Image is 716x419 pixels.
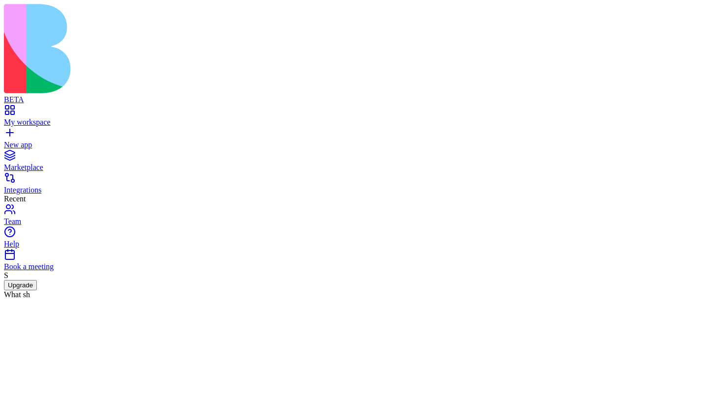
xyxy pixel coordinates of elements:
div: Team [4,217,712,226]
a: BETA [4,86,712,104]
a: Help [4,231,712,249]
span: S [4,271,8,279]
span: Recent [4,195,26,203]
div: Marketplace [4,163,712,172]
div: Integrations [4,186,712,195]
div: BETA [4,95,712,104]
a: Upgrade [4,280,37,289]
img: logo [4,4,399,93]
div: My workspace [4,118,712,127]
a: Marketplace [4,154,712,172]
div: Book a meeting [4,262,712,271]
div: Help [4,240,712,249]
a: My workspace [4,109,712,127]
a: Team [4,208,712,226]
a: Book a meeting [4,253,712,271]
a: Integrations [4,177,712,195]
button: Upgrade [4,280,37,290]
a: New app [4,132,712,149]
div: New app [4,140,712,149]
